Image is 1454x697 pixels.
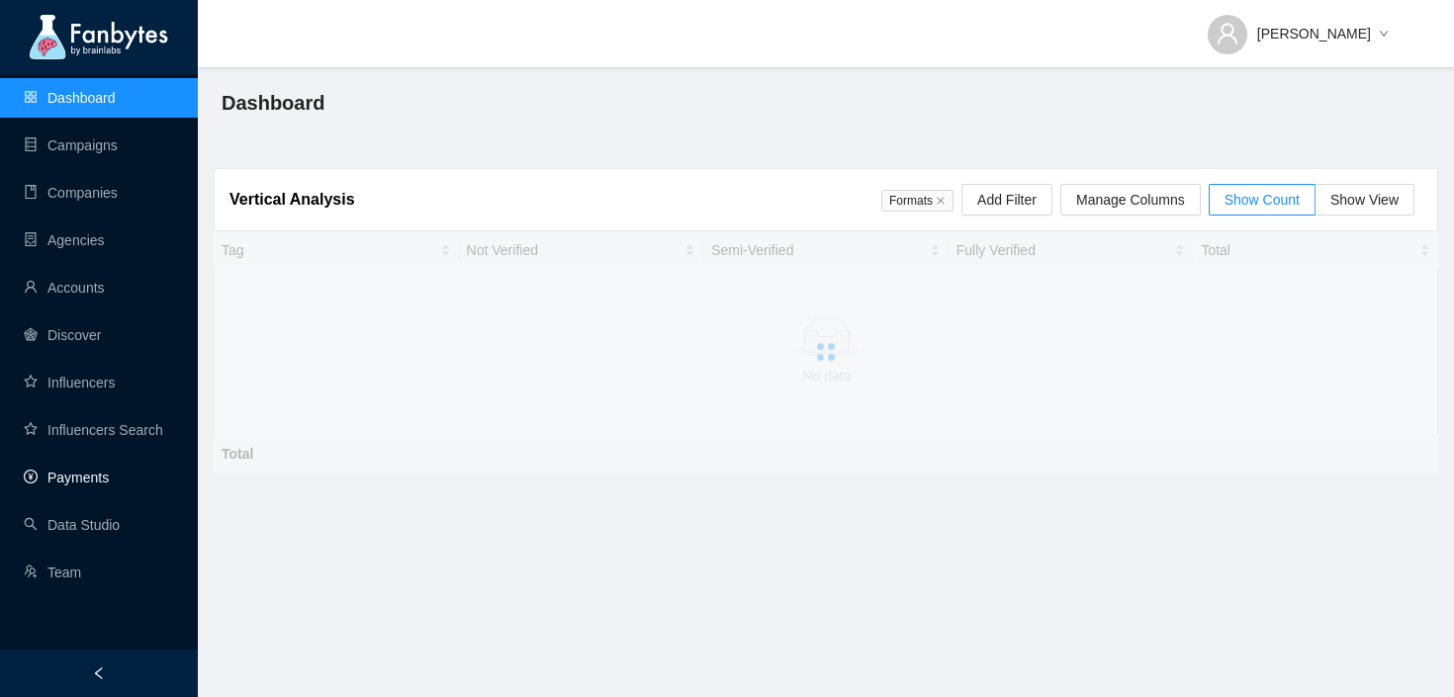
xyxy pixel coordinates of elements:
[1192,10,1405,42] button: [PERSON_NAME]down
[24,185,118,201] a: bookCompanies
[977,189,1037,211] span: Add Filter
[24,470,109,485] a: pay-circlePayments
[961,184,1052,216] button: Add Filter
[1257,23,1371,44] span: [PERSON_NAME]
[24,327,101,343] a: radar-chartDiscover
[1225,192,1300,208] span: Show Count
[24,565,81,580] a: usergroup-addTeam
[24,375,115,391] a: starInfluencers
[1330,192,1399,208] span: Show View
[936,196,946,206] span: close
[222,87,324,119] span: Dashboard
[24,280,105,296] a: userAccounts
[24,517,120,533] a: searchData Studio
[1060,184,1201,216] button: Manage Columns
[92,666,106,680] span: left
[1379,29,1389,41] span: down
[881,190,954,212] span: Formats
[1076,189,1185,211] span: Manage Columns
[24,90,116,106] a: appstoreDashboard
[229,187,355,212] article: Vertical Analysis
[24,232,105,248] a: containerAgencies
[24,137,118,153] a: databaseCampaigns
[1216,22,1239,45] span: user
[24,422,163,438] a: starInfluencers Search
